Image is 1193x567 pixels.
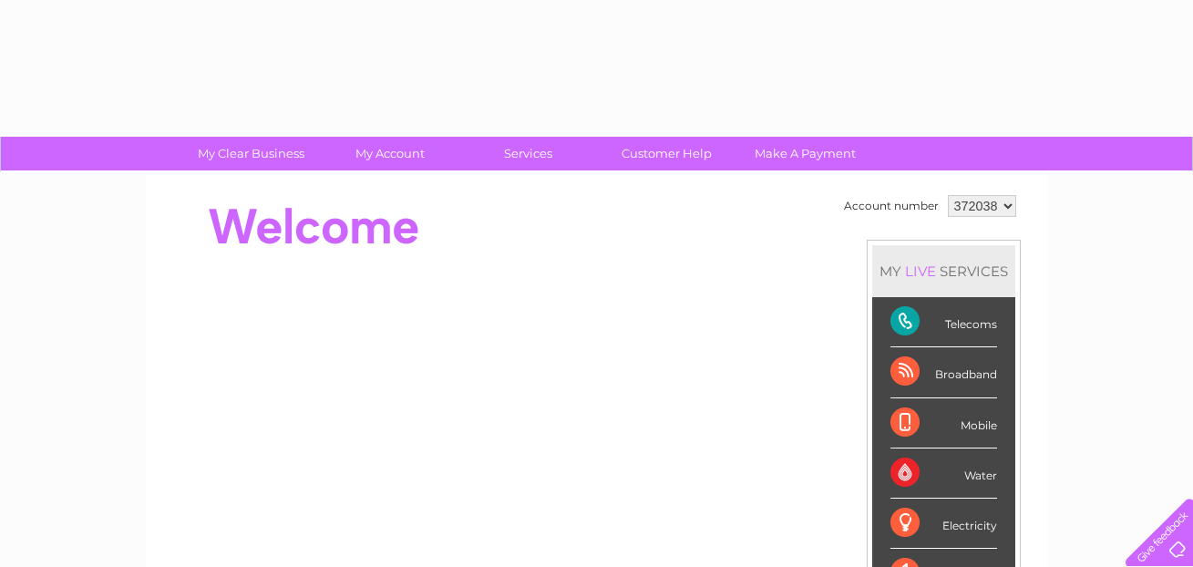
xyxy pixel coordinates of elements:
div: Broadband [890,347,997,397]
a: My Account [314,137,465,170]
div: Electricity [890,499,997,549]
div: Telecoms [890,297,997,347]
div: MY SERVICES [872,245,1015,297]
div: Mobile [890,398,997,448]
div: Water [890,448,997,499]
a: Customer Help [591,137,742,170]
td: Account number [839,191,943,222]
div: LIVE [901,263,940,280]
a: My Clear Business [176,137,326,170]
a: Make A Payment [730,137,880,170]
a: Services [453,137,603,170]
